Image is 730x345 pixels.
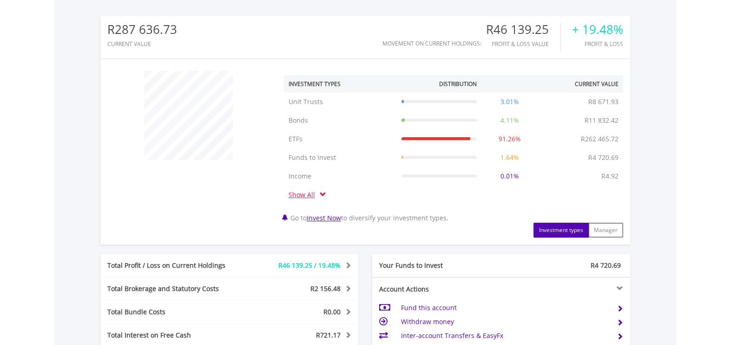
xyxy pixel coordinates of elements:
[401,315,609,329] td: Withdraw money
[100,307,251,317] div: Total Bundle Costs
[439,80,477,88] div: Distribution
[591,261,621,270] span: R4 720.69
[323,307,341,316] span: R0.00
[100,284,251,293] div: Total Brokerage and Statutory Costs
[284,93,397,111] td: Unit Trusts
[284,130,397,148] td: ETFs
[580,111,623,130] td: R11 832.42
[481,93,538,111] td: 3.01%
[316,331,341,339] span: R721.17
[584,93,623,111] td: R8 671.93
[533,223,589,238] button: Investment types
[100,261,251,270] div: Total Profit / Loss on Current Holdings
[597,167,623,186] td: R4.92
[372,285,501,294] div: Account Actions
[278,261,341,270] span: R46 139.25 / 19.48%
[584,148,623,167] td: R4 720.69
[284,167,397,186] td: Income
[572,23,623,36] div: + 19.48%
[307,213,341,222] a: Invest Now
[289,190,320,199] a: Show All
[572,41,623,47] div: Profit & Loss
[481,130,538,148] td: 91.26%
[277,66,630,238] div: Go to to diversify your investment types.
[107,23,177,36] div: R287 636.73
[481,148,538,167] td: 1.64%
[486,23,560,36] div: R46 139.25
[576,130,623,148] td: R262 465.72
[401,301,609,315] td: Fund this account
[100,331,251,340] div: Total Interest on Free Cash
[538,75,623,93] th: Current Value
[481,167,538,186] td: 0.01%
[382,40,481,46] div: Movement on Current Holdings:
[401,329,609,343] td: Inter-account Transfers & EasyFx
[284,111,397,130] td: Bonds
[481,111,538,130] td: 4.11%
[284,148,397,167] td: Funds to Invest
[107,41,177,47] div: CURRENT VALUE
[588,223,623,238] button: Manager
[372,261,501,270] div: Your Funds to Invest
[486,41,560,47] div: Profit & Loss Value
[284,75,397,93] th: Investment Types
[310,284,341,293] span: R2 156.48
